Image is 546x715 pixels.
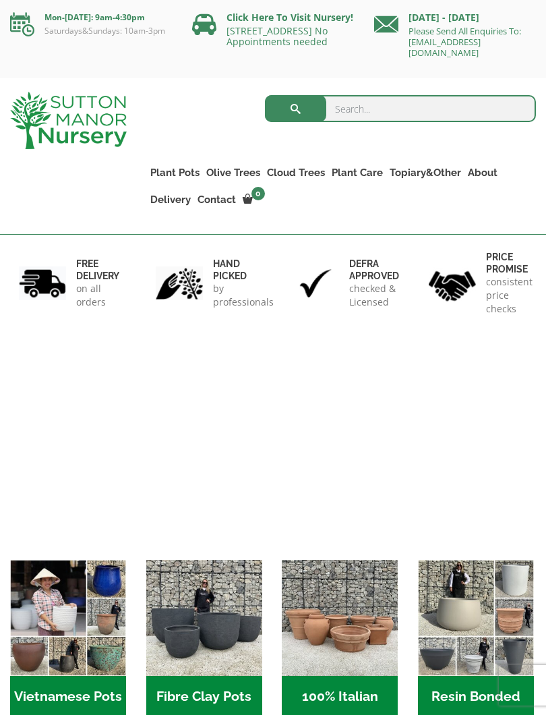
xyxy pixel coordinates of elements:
[349,258,399,282] h6: Defra approved
[292,266,339,301] img: 3.jpg
[156,266,203,301] img: 2.jpg
[10,9,172,26] p: Mon-[DATE]: 9am-4:30pm
[10,26,172,36] p: Saturdays&Sundays: 10am-3pm
[213,258,274,282] h6: hand picked
[429,262,476,304] img: 4.jpg
[147,190,194,209] a: Delivery
[239,190,269,209] a: 0
[147,163,203,182] a: Plant Pots
[386,163,464,182] a: Topiary&Other
[19,266,66,301] img: 1.jpg
[418,560,534,676] img: Home - 67232D1B A461 444F B0F6 BDEDC2C7E10B 1 105 c
[76,282,119,309] p: on all orders
[226,24,328,48] a: [STREET_ADDRESS] No Appointments needed
[264,163,328,182] a: Cloud Trees
[265,95,537,122] input: Search...
[194,190,239,209] a: Contact
[226,11,353,24] a: Click Here To Visit Nursery!
[486,275,533,316] p: consistent price checks
[349,282,399,309] p: checked & Licensed
[76,258,119,282] h6: FREE DELIVERY
[251,187,265,200] span: 0
[203,163,264,182] a: Olive Trees
[374,9,536,26] p: [DATE] - [DATE]
[10,92,127,149] img: logo
[146,560,262,676] img: Home - 8194B7A3 2818 4562 B9DD 4EBD5DC21C71 1 105 c 1
[213,282,274,309] p: by professionals
[464,163,501,182] a: About
[486,251,533,275] h6: Price promise
[328,163,386,182] a: Plant Care
[282,560,398,676] img: Home - 1B137C32 8D99 4B1A AA2F 25D5E514E47D 1 105 c
[408,25,521,59] a: Please Send All Enquiries To: [EMAIL_ADDRESS][DOMAIN_NAME]
[10,560,126,676] img: Home - 6E921A5B 9E2F 4B13 AB99 4EF601C89C59 1 105 c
